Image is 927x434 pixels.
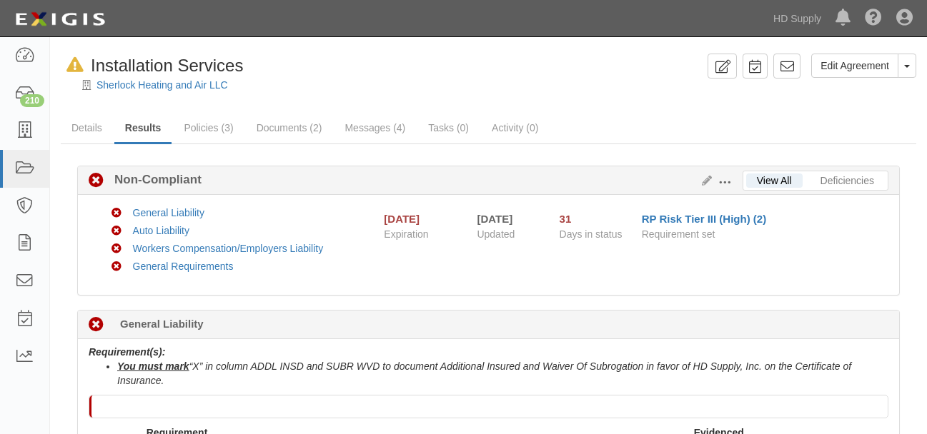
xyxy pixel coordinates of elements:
[560,211,631,226] div: Since 08/11/2025
[20,94,44,107] div: 210
[61,113,113,142] a: Details
[746,173,803,188] a: View All
[111,262,122,272] i: Non-Compliant
[89,318,104,333] i: Non-Compliant 31 days (since 08/11/2025)
[417,113,480,142] a: Tasks (0)
[481,113,549,142] a: Activity (0)
[384,227,466,241] span: Expiration
[811,54,898,78] a: Edit Agreement
[133,243,324,254] a: Workers Compensation/Employers Liability
[477,211,537,226] div: [DATE]
[133,261,234,272] a: General Requirements
[642,213,766,225] a: RP Risk Tier III (High) (2)
[810,173,885,188] a: Deficiencies
[111,244,122,254] i: Non-Compliant
[11,6,109,32] img: logo-5460c22ac91f19d4615b14bd174203de0afe785f0fc80cf4dbbc73dc1793850b.png
[766,4,828,33] a: HD Supply
[133,207,204,218] a: General Liability
[66,58,84,73] i: In Default since 09/01/2025
[111,208,122,218] i: Non-Compliant
[560,228,623,240] span: Days in status
[246,113,333,142] a: Documents (2)
[114,113,172,144] a: Results
[117,360,189,372] u: You must mark
[111,226,122,236] i: Non-Compliant
[384,211,420,226] div: [DATE]
[96,79,228,91] a: Sherlock Heating and Air LLC
[89,173,104,188] i: Non-Compliant
[173,113,244,142] a: Policies (3)
[120,316,204,331] b: General Liability
[133,225,189,236] a: Auto Liability
[117,360,851,386] i: “X” in column ADDL INSD and SUBR WVD to document Additional Insured and Waiver Of Subrogation in ...
[696,175,712,186] a: Edit Results
[865,10,882,27] i: Help Center - Complianz
[477,228,515,240] span: Updated
[334,113,416,142] a: Messages (4)
[642,228,715,240] span: Requirement set
[104,171,202,188] b: Non-Compliant
[91,56,243,75] span: Installation Services
[89,346,165,358] b: Requirement(s):
[61,54,243,78] div: Installation Services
